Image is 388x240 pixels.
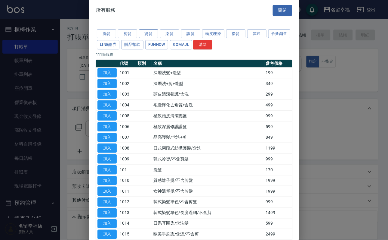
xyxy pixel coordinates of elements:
td: 日式兩段式結構護髮/含洗 [152,143,264,154]
th: 代號 [118,60,136,68]
td: 1005 [118,111,136,122]
button: 加入 [97,133,117,142]
td: 1008 [118,143,136,154]
button: 洗髮 [97,29,116,39]
button: 頭皮理療 [202,29,224,39]
span: 所有服務 [96,7,115,13]
td: 499 [264,100,292,111]
td: 599 [264,218,292,229]
td: 1013 [118,207,136,218]
td: 1001 [118,68,136,78]
button: 加入 [97,230,117,239]
button: 加入 [97,90,117,99]
button: 加入 [97,68,117,77]
td: 1499 [264,207,292,218]
td: 1011 [118,186,136,197]
td: 1999 [264,175,292,186]
td: 頭皮清潔養護/含洗 [152,89,264,100]
button: 贈品扣款 [121,40,143,49]
button: 加入 [97,100,117,110]
td: 1003 [118,89,136,100]
td: 1006 [118,121,136,132]
td: 洗髮 [152,164,264,175]
button: 加入 [97,187,117,196]
button: 加入 [97,219,117,229]
td: 韓式染髮單色/長度過胸/不含剪 [152,207,264,218]
button: 加入 [97,197,117,207]
button: LINE酷券 [97,40,119,49]
td: 999 [264,154,292,165]
button: 關閉 [273,5,292,16]
th: 類別 [136,60,152,68]
button: 加入 [97,79,117,88]
button: 加入 [97,208,117,218]
button: 護髮 [181,29,200,39]
td: 999 [264,111,292,122]
button: 清除 [193,40,212,49]
button: 加入 [97,111,117,121]
td: 質感離子燙/不含剪髮 [152,175,264,186]
td: 深層洗髮+造型 [152,68,264,78]
td: 1010 [118,175,136,186]
td: 日系耳圈染/含洗髮 [152,218,264,229]
td: 1999 [264,186,292,197]
td: 849 [264,132,292,143]
button: GOMAJL [170,40,192,49]
td: 1007 [118,132,136,143]
td: 599 [264,121,292,132]
td: 極致深層修護護髮 [152,121,264,132]
p: 111 筆服務 [96,52,292,57]
button: 加入 [97,176,117,185]
td: 1014 [118,218,136,229]
td: 韓式染髮單色/不含剪髮 [152,197,264,208]
td: 晶亮護髮/含洗+剪 [152,132,264,143]
button: 接髮 [226,29,245,39]
td: 深層洗+剪+造型 [152,78,264,89]
td: 199 [264,68,292,78]
td: 349 [264,78,292,89]
button: 加入 [97,144,117,153]
td: 韓式冷燙/不含剪髮 [152,154,264,165]
td: 170 [264,164,292,175]
td: 1015 [118,229,136,240]
th: 參考價格 [264,60,292,68]
td: 1012 [118,197,136,208]
button: 其它 [247,29,266,39]
td: 1004 [118,100,136,111]
td: 歐美手刷染/含漂/不含剪 [152,229,264,240]
td: 1009 [118,154,136,165]
button: FUNNOW [145,40,168,49]
td: 101 [118,164,136,175]
button: 加入 [97,122,117,131]
button: 卡券銷售 [268,29,291,39]
button: 加入 [97,165,117,175]
button: 染髮 [160,29,179,39]
td: 毛囊淨化去角質/含洗 [152,100,264,111]
td: 299 [264,89,292,100]
th: 名稱 [152,60,264,68]
td: 999 [264,197,292,208]
td: 1199 [264,143,292,154]
td: 1002 [118,78,136,89]
button: 加入 [97,154,117,164]
td: 女神溫塑燙/不含剪髮 [152,186,264,197]
button: 剪髮 [118,29,137,39]
td: 極致頭皮清潔養護 [152,111,264,122]
button: 燙髮 [139,29,158,39]
td: 2499 [264,229,292,240]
